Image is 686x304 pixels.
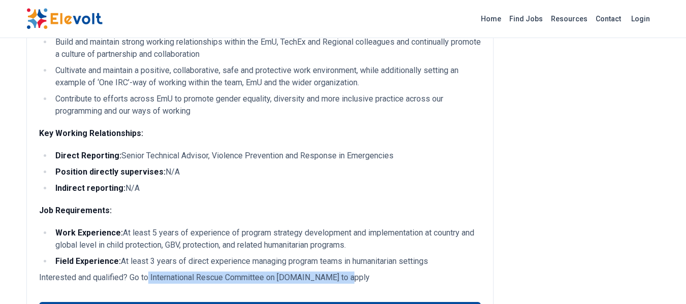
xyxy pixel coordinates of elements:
strong: Position directly supervises: [55,167,166,177]
a: Contact [592,11,625,27]
li: Contribute to efforts across EmU to promote gender equality, diversity and more inclusive practic... [52,93,481,117]
a: Login [625,9,656,29]
p: Interested and qualified? Go to International Rescue Committee on [DOMAIN_NAME] to apply [39,272,481,284]
li: N/A [52,182,481,194]
strong: Key Working Relationships: [39,128,143,138]
li: Senior Technical Advisor, Violence Prevention and Response in Emergencies [52,150,481,162]
strong: Direct Reporting: [55,151,121,160]
a: Find Jobs [505,11,547,27]
li: Build and maintain strong working relationships within the EmU, TechEx and Regional colleagues an... [52,36,481,60]
li: At least 5 years of experience of program strategy development and implementation at country and ... [52,227,481,251]
strong: Job Requirements: [39,206,112,215]
li: Cultivate and maintain a positive, collaborative, safe and protective work environment, while add... [52,64,481,89]
a: Resources [547,11,592,27]
img: Elevolt [26,8,103,29]
strong: Field Experience: [55,256,121,266]
li: At least 3 years of direct experience managing program teams in humanitarian settings [52,255,481,267]
iframe: Chat Widget [635,255,686,304]
li: N/A [52,166,481,178]
a: Home [477,11,505,27]
strong: Indirect reporting: [55,183,125,193]
strong: Work Experience: [55,228,123,238]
